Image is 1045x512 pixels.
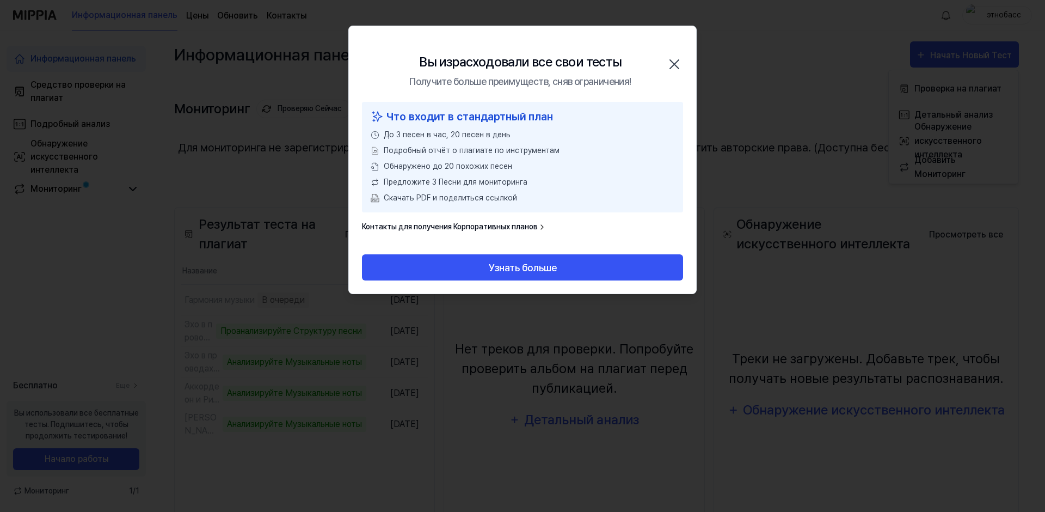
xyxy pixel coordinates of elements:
[384,176,527,188] span: Предложите 3 Песни для мониторинга
[419,52,621,72] div: Вы израсходовали все свои тесты
[371,108,674,125] div: Что входит в стандартный план
[384,145,560,156] span: Подробный отчёт о плагиате по инструментам
[371,108,384,125] img: значок с блестками
[384,129,511,141] span: До 3 песен в час, 20 песен в день
[409,74,631,89] div: Получите больше преимуществ, сняв ограничения!
[384,192,517,204] span: Скачать PDF и поделиться ссылкой
[362,254,683,281] button: Узнать больше
[371,147,379,155] img: Выбор файла
[362,221,546,233] a: Контакты для получения Корпоративных планов
[371,194,379,203] img: Загрузка в формате PDF
[384,161,512,172] span: Обнаружено до 20 похожих песен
